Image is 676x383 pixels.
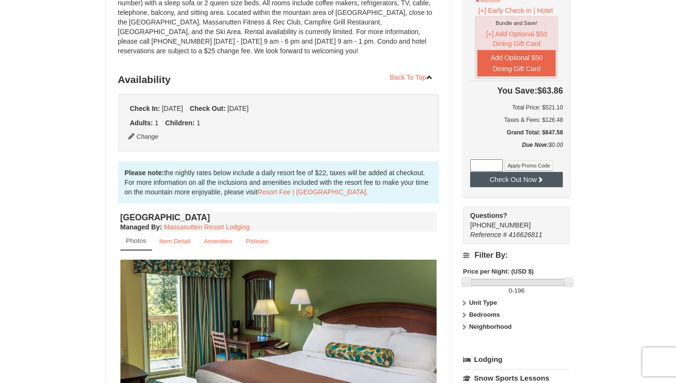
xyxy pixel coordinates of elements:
[470,86,563,96] h4: $63.86
[153,232,197,251] a: Item Detail
[204,238,233,245] small: Amenities
[477,18,556,28] div: Bundle and Save!
[198,232,239,251] a: Amenities
[463,268,534,275] strong: Price per Night: (USD $)
[239,232,274,251] a: Policies
[463,286,570,296] label: -
[120,223,162,231] strong: :
[190,105,225,112] strong: Check Out:
[470,128,563,137] h5: Grand Total: $647.58
[130,119,153,127] strong: Adults:
[470,231,507,239] span: Reference #
[470,103,563,112] h6: Total Price: $521.10
[514,287,525,294] span: 196
[509,231,542,239] span: 416626811
[498,86,537,96] span: You Save:
[463,351,570,368] a: Lodging
[469,323,512,330] strong: Neighborhood
[159,238,190,245] small: Item Detail
[118,161,439,203] div: the nightly rates below include a daily resort fee of $22, taxes will be added at checkout. For m...
[227,105,249,112] span: [DATE]
[477,50,556,76] button: Add Optional $50 Dining Gift Card
[118,70,439,89] h3: Availability
[155,119,159,127] span: 1
[469,299,497,306] strong: Unit Type
[477,28,556,50] button: [+] Add Optional $50 Dining Gift Card
[120,232,152,251] a: Photos
[120,213,437,222] h4: [GEOGRAPHIC_DATA]
[128,132,159,142] button: Change
[246,238,268,245] small: Policies
[469,311,500,318] strong: Bedrooms
[504,160,553,171] button: Apply Promo Code
[165,119,194,127] strong: Children:
[258,188,366,196] a: Resort Fee | [GEOGRAPHIC_DATA]
[475,5,556,16] button: [+] Early Check-in | Hotel
[164,223,250,231] a: Massanutten Resort Lodging
[130,105,160,112] strong: Check In:
[126,237,146,244] small: Photos
[470,211,553,229] span: [PHONE_NUMBER]
[197,119,201,127] span: 1
[470,172,563,187] button: Check Out Now
[162,105,183,112] span: [DATE]
[125,169,164,177] strong: Please note:
[509,287,512,294] span: 0
[522,142,548,148] strong: Due Now:
[384,70,439,84] a: Back To Top
[470,115,563,125] div: Taxes & Fees: $126.48
[120,223,160,231] span: Managed By
[470,212,507,219] strong: Questions?
[463,251,570,260] h4: Filter By:
[470,140,563,159] div: $0.00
